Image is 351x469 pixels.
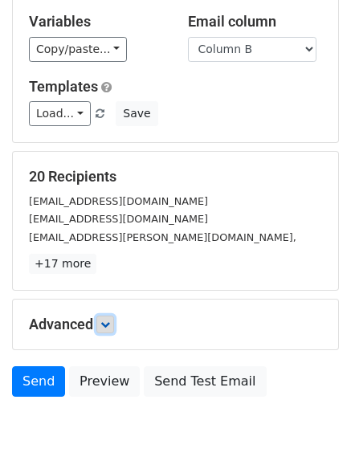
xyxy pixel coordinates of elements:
[29,78,98,95] a: Templates
[29,213,208,225] small: [EMAIL_ADDRESS][DOMAIN_NAME]
[29,254,96,274] a: +17 more
[29,13,164,31] h5: Variables
[29,231,296,243] small: [EMAIL_ADDRESS][PERSON_NAME][DOMAIN_NAME],
[29,195,208,207] small: [EMAIL_ADDRESS][DOMAIN_NAME]
[188,13,323,31] h5: Email column
[12,366,65,397] a: Send
[29,316,322,333] h5: Advanced
[271,392,351,469] iframe: Chat Widget
[69,366,140,397] a: Preview
[29,37,127,62] a: Copy/paste...
[29,101,91,126] a: Load...
[144,366,266,397] a: Send Test Email
[29,168,322,186] h5: 20 Recipients
[116,101,157,126] button: Save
